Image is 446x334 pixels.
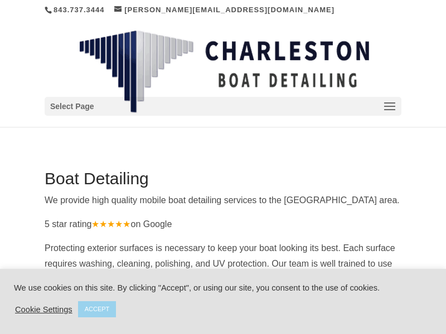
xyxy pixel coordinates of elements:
[130,219,172,229] span: on Google
[45,170,401,193] h1: Boat Detailing
[15,304,72,315] a: Cookie Settings
[79,30,369,114] img: Charleston Boat Detailing
[45,219,130,229] span: 5 star rating
[54,6,105,14] a: 843.737.3444
[91,219,130,229] span: ★★★★★
[114,6,334,14] a: [PERSON_NAME][EMAIL_ADDRESS][DOMAIN_NAME]
[50,100,94,113] span: Select Page
[78,301,117,317] a: ACCEPT
[45,193,401,217] p: We provide high quality mobile boat detailing services to the [GEOGRAPHIC_DATA] area.
[14,283,432,293] div: We use cookies on this site. By clicking "Accept", or using our site, you consent to the use of c...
